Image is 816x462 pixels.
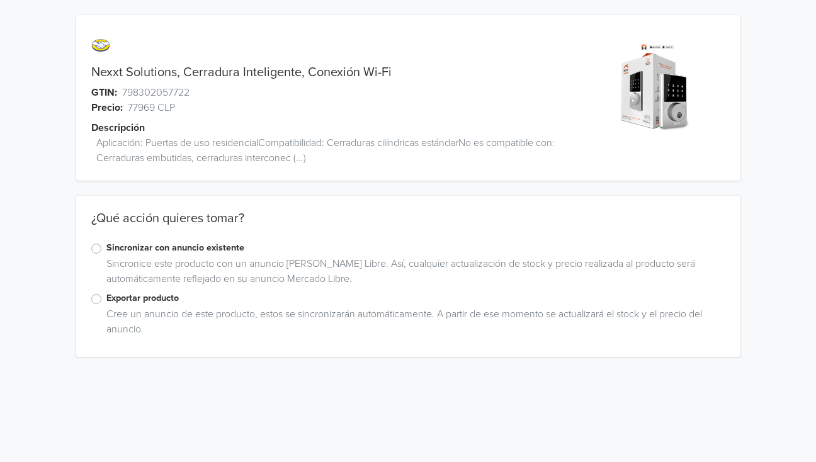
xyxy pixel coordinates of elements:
label: Exportar producto [106,291,725,305]
img: product_image [609,40,705,135]
span: 798302057722 [122,85,190,100]
span: GTIN: [91,85,117,100]
span: 77969 CLP [128,100,175,115]
div: Sincronice este producto con un anuncio [PERSON_NAME] Libre. Así, cualquier actualización de stoc... [101,256,725,291]
span: Aplicación: Puertas de uso residencialCompatibilidad: Cerraduras cilíndricas estándarNo es compat... [96,135,589,166]
a: Nexxt Solutions, Cerradura Inteligente, Conexión Wi-Fi [91,65,392,80]
label: Sincronizar con anuncio existente [106,241,725,255]
span: Precio: [91,100,123,115]
span: Descripción [91,120,145,135]
div: ¿Qué acción quieres tomar? [76,211,740,241]
div: Cree un anuncio de este producto, estos se sincronizarán automáticamente. A partir de ese momento... [101,307,725,342]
